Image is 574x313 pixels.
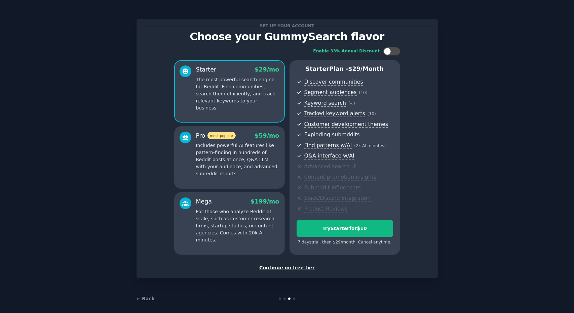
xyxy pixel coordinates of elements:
[304,79,363,86] span: Discover communities
[304,184,361,191] span: Subreddit influencers
[196,65,217,74] div: Starter
[207,132,236,139] span: most popular
[304,121,388,128] span: Customer development themes
[137,296,155,301] a: ← Back
[304,142,352,149] span: Find patterns w/AI
[251,198,279,205] span: $ 199 /mo
[196,208,279,243] p: For those who analyze Reddit at scale, such as customer research firms, startup studios, or conte...
[196,76,279,111] p: The most powerful search engine for Reddit. Find communities, search them efficiently, and track ...
[304,89,357,96] span: Segment audiences
[196,132,236,140] div: Pro
[359,90,368,95] span: ( 10 )
[304,206,348,213] span: Product Reviews
[255,132,279,139] span: $ 59 /mo
[297,65,393,73] p: Starter Plan -
[348,65,384,72] span: $ 29 /month
[255,66,279,73] span: $ 29 /mo
[297,220,393,237] button: TryStarterfor$10
[304,195,371,202] span: Slack/Discord integration
[304,110,365,117] span: Tracked keyword alerts
[144,264,431,271] div: Continue on free tier
[348,101,355,106] span: ( ∞ )
[196,197,212,206] div: Mega
[304,152,354,160] span: Q&A interface w/AI
[368,111,376,116] span: ( 10 )
[304,131,360,138] span: Exploding subreddits
[304,100,346,107] span: Keyword search
[313,48,380,54] div: Enable 33% Annual Discount
[297,239,393,245] div: 7 days trial, then $ 29 /month . Cancel anytime.
[297,225,393,232] div: Try Starter for $10
[196,142,279,177] p: Includes powerful AI features like pattern-finding in hundreds of Reddit posts at once, Q&A LLM w...
[144,31,431,43] p: Choose your GummySearch flavor
[354,143,386,148] span: ( 2k AI minutes )
[304,163,357,170] span: Advanced search UI
[259,23,315,30] span: Set up your account
[304,174,377,181] span: Content promotion insights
